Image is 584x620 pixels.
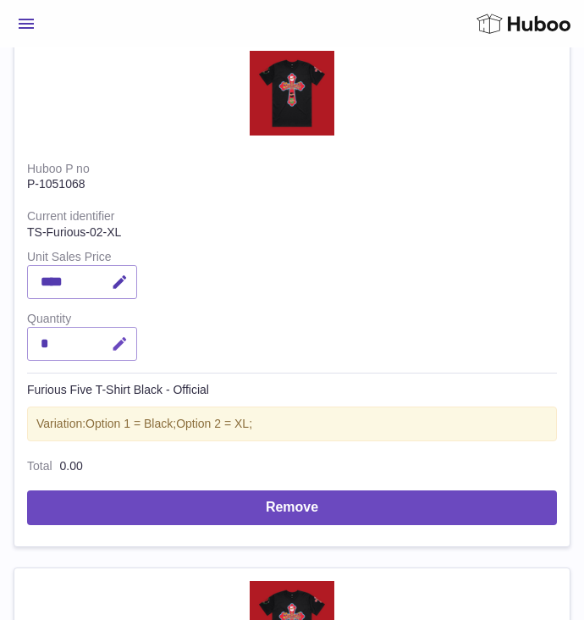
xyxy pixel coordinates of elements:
img: Furious Five T-Shirt Black - Official [250,51,334,136]
button: Remove [27,490,557,525]
label: Unit Sales Price [27,249,116,265]
label: Quantity [27,311,75,327]
div: Variation: [27,407,557,441]
div: TS-Furious-02-XL [27,224,557,241]
div: Current identifier [27,208,119,224]
span: 0.00 [59,459,82,473]
span: Option 2 = XL; [176,417,252,430]
label: Total [27,458,57,474]
td: Furious Five T-Shirt Black - Official [27,373,557,450]
div: P-1051068 [27,176,557,192]
div: Huboo P no [27,161,94,177]
span: Option 1 = Black; [85,417,176,430]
